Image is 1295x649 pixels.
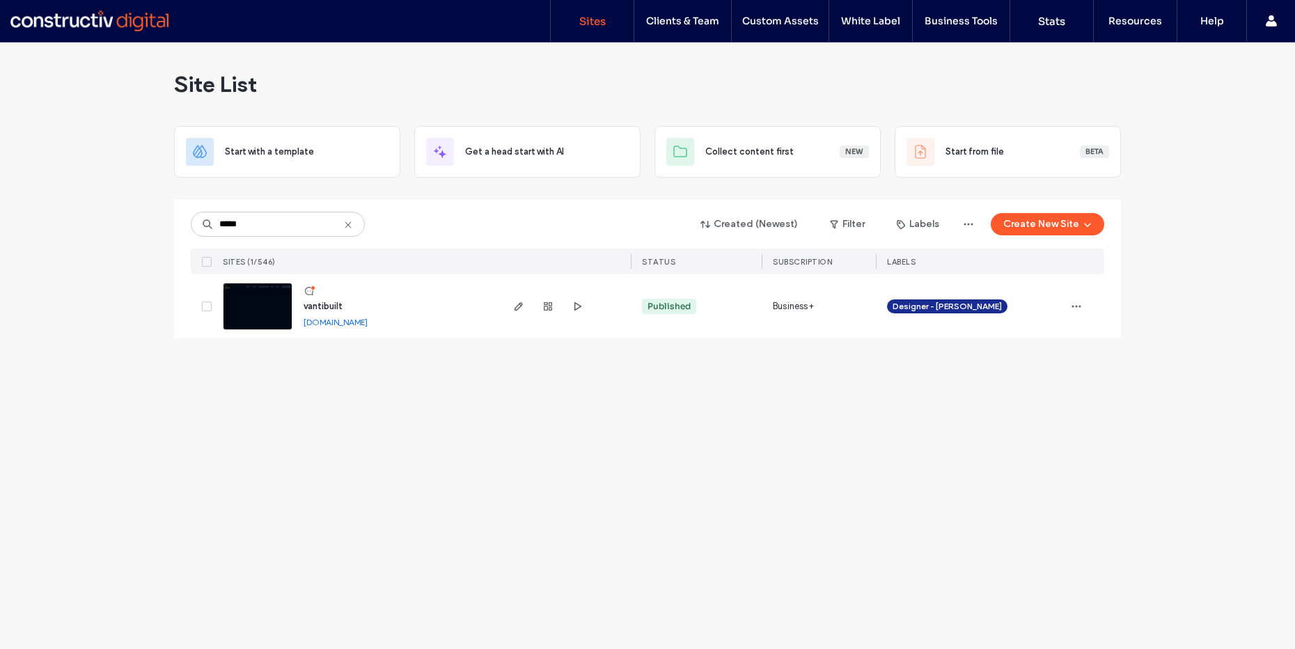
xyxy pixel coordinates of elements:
div: New [840,146,869,158]
span: Get a head start with AI [465,145,564,159]
span: LABELS [887,257,916,267]
label: Clients & Team [646,15,719,27]
span: Start from file [945,145,1004,159]
div: Start from fileBeta [895,126,1121,178]
div: Start with a template [174,126,400,178]
span: SUBSCRIPTION [773,257,832,267]
label: Custom Assets [742,15,819,27]
a: [DOMAIN_NAME] [304,317,368,327]
button: Labels [884,213,952,235]
div: Get a head start with AI [414,126,641,178]
label: White Label [841,15,900,27]
span: Business+ [773,299,814,313]
button: Created (Newest) [689,213,810,235]
div: Collect content firstNew [654,126,881,178]
label: Stats [1038,15,1065,28]
label: Resources [1108,15,1162,27]
button: Filter [816,213,879,235]
label: Help [1200,15,1224,27]
button: Create New Site [991,213,1104,235]
a: vantibuilt [304,300,343,312]
label: Business Tools [925,15,998,27]
span: Start with a template [225,145,314,159]
span: Site List [174,70,257,98]
div: Beta [1080,146,1109,158]
span: Designer - [PERSON_NAME] [893,300,1002,313]
label: Sites [579,15,606,28]
span: SITES (1/546) [223,257,276,267]
span: STATUS [642,257,675,267]
div: Published [647,300,691,313]
span: Collect content first [705,145,794,159]
span: vantibuilt [304,301,343,311]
